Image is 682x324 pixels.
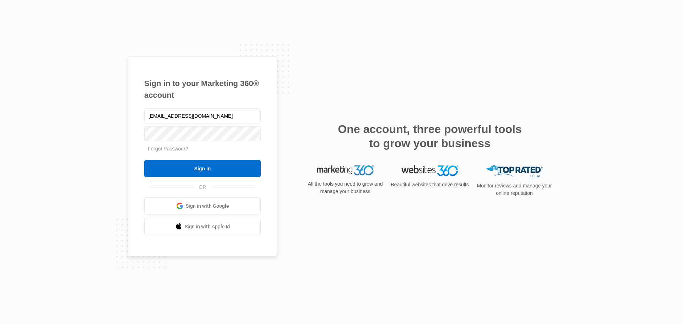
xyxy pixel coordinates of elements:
input: Sign In [144,160,261,177]
input: Email [144,108,261,123]
a: Sign in with Google [144,197,261,214]
img: Websites 360 [401,165,458,176]
span: OR [194,184,211,191]
img: Marketing 360 [317,165,374,175]
p: Beautiful websites that drive results [390,181,470,188]
span: Sign in with Google [186,202,229,210]
a: Sign in with Apple Id [144,218,261,235]
a: Forgot Password? [148,146,188,152]
h2: One account, three powerful tools to grow your business [336,122,524,150]
img: Top Rated Local [486,165,543,177]
h1: Sign in to your Marketing 360® account [144,78,261,101]
span: Sign in with Apple Id [185,223,230,230]
p: All the tools you need to grow and manage your business [305,180,385,195]
p: Monitor reviews and manage your online reputation [475,182,554,197]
